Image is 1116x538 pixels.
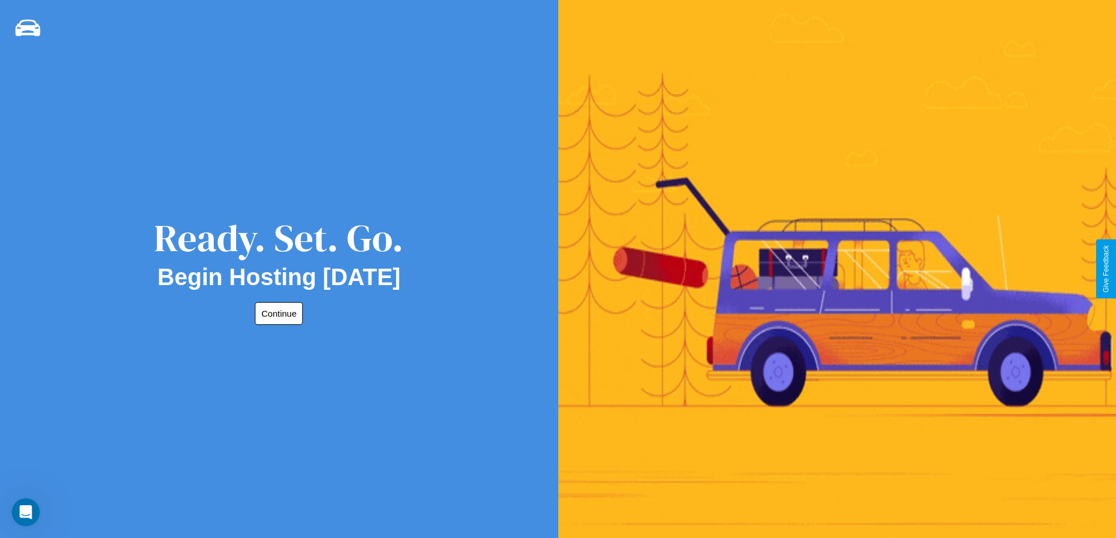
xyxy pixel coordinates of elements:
iframe: Intercom live chat [12,498,40,526]
button: Continue [255,302,303,325]
h2: Begin Hosting [DATE] [158,264,401,290]
div: Ready. Set. Go. [154,212,404,264]
div: Give Feedback [1102,245,1110,293]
